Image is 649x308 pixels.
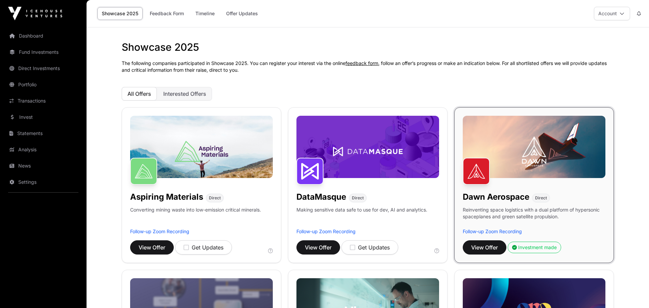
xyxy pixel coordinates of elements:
[5,158,81,173] a: News
[305,243,332,251] span: View Offer
[5,142,81,157] a: Analysis
[191,7,219,20] a: Timeline
[97,7,143,20] a: Showcase 2025
[130,192,203,202] h1: Aspiring Materials
[463,116,605,178] img: Dawn-Banner.jpg
[535,195,547,201] span: Direct
[512,244,557,251] div: Investment made
[341,240,398,255] button: Get Updates
[122,87,157,101] button: All Offers
[463,192,529,202] h1: Dawn Aerospace
[145,7,188,20] a: Feedback Form
[222,7,262,20] a: Offer Updates
[463,228,522,234] a: Follow-up Zoom Recording
[209,195,221,201] span: Direct
[5,61,81,76] a: Direct Investments
[463,158,490,185] img: Dawn Aerospace
[508,242,561,253] button: Investment made
[130,206,261,228] p: Converting mining waste into low-emission critical minerals.
[594,7,630,20] button: Account
[130,228,189,234] a: Follow-up Zoom Recording
[296,206,427,228] p: Making sensitive data safe to use for dev, AI and analytics.
[130,240,174,255] button: View Offer
[352,195,364,201] span: Direct
[5,28,81,43] a: Dashboard
[5,93,81,108] a: Transactions
[5,45,81,60] a: Fund Investments
[5,126,81,141] a: Statements
[130,116,273,178] img: Aspiring-Banner.jpg
[127,90,151,97] span: All Offers
[463,240,506,255] button: View Offer
[130,158,157,185] img: Aspiring Materials
[163,90,206,97] span: Interested Offers
[5,175,81,190] a: Settings
[184,243,223,251] div: Get Updates
[296,116,439,178] img: DataMasque-Banner.jpg
[5,77,81,92] a: Portfolio
[296,228,356,234] a: Follow-up Zoom Recording
[350,243,390,251] div: Get Updates
[471,243,498,251] span: View Offer
[345,60,378,66] a: feedback form
[296,158,323,185] img: DataMasque
[175,240,232,255] button: Get Updates
[122,41,614,53] h1: Showcase 2025
[296,240,340,255] button: View Offer
[158,87,212,101] button: Interested Offers
[122,60,614,73] p: The following companies participated in Showcase 2025. You can register your interest via the onl...
[296,192,346,202] h1: DataMasque
[5,110,81,125] a: Invest
[615,276,649,308] iframe: Chat Widget
[139,243,165,251] span: View Offer
[8,7,62,20] img: Icehouse Ventures Logo
[463,206,605,228] p: Reinventing space logistics with a dual platform of hypersonic spaceplanes and green satellite pr...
